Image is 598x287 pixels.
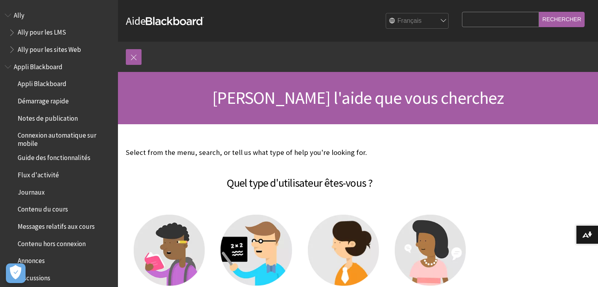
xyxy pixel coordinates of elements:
p: Select from the menu, search, or tell us what type of help you're looking for. [126,147,474,158]
span: Journaux [18,186,45,196]
span: Contenu hors connexion [18,237,86,248]
span: Ally pour les sites Web [18,43,81,53]
strong: Blackboard [146,17,204,25]
span: Connexion automatique sur mobile [18,129,112,147]
span: [PERSON_NAME] l'aide que vous cherchez [212,87,504,109]
button: Ouvrir le centre de préférences [6,263,26,283]
img: Administrateur [308,215,379,286]
span: Contenu du cours [18,203,68,213]
img: développeur [395,215,466,286]
span: Annonces [18,254,45,265]
span: Appli Blackboard [18,77,66,88]
a: AideBlackboard [126,14,204,28]
span: Flux d'activité [18,168,59,179]
img: Étudiant [134,215,205,286]
span: Messages relatifs aux cours [18,220,95,230]
input: Rechercher [539,12,585,27]
img: Professeur [221,215,292,286]
select: Site Language Selector [386,13,449,29]
h2: Quel type d'utilisateur êtes-vous ? [126,165,474,191]
span: Démarrage rapide [18,94,69,105]
span: Guide des fonctionnalités [18,151,90,162]
span: Ally [14,9,24,19]
span: Discussions [18,271,50,282]
span: Ally pour les LMS [18,26,66,37]
span: Notes de publication [18,112,78,122]
span: Appli Blackboard [14,60,63,71]
nav: Book outline for Anthology Ally Help [5,9,113,56]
